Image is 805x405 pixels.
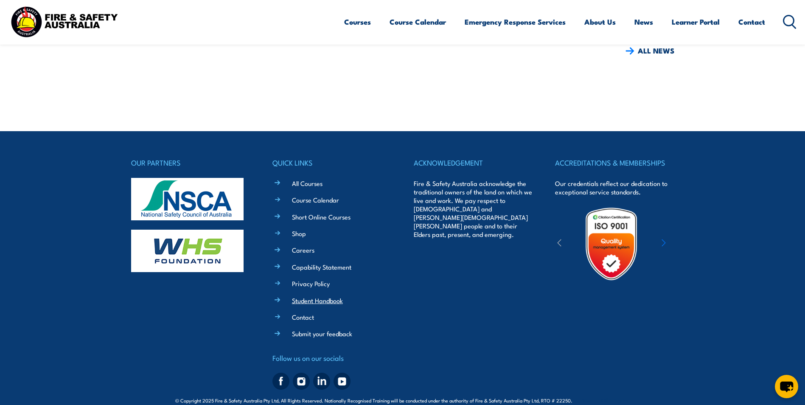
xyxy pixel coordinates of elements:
h4: ACCREDITATIONS & MEMBERSHIPS [555,157,674,169]
a: About Us [584,11,616,33]
a: Course Calendar [292,195,339,204]
a: KND Digital [600,396,630,404]
a: Student Handbook [292,296,343,305]
h4: OUR PARTNERS [131,157,250,169]
a: Contact [292,312,314,321]
button: chat-button [775,375,798,398]
a: Courses [344,11,371,33]
a: Shop [292,229,306,238]
a: Course Calendar [390,11,446,33]
img: ewpa-logo [649,229,723,259]
img: whs-logo-footer [131,230,244,272]
a: Contact [738,11,765,33]
a: ALL NEWS [131,43,674,59]
a: Capability Statement [292,262,351,271]
img: Untitled design (19) [574,207,648,281]
a: Careers [292,245,314,254]
h4: QUICK LINKS [272,157,391,169]
p: Fire & Safety Australia acknowledge the traditional owners of the land on which we live and work.... [414,179,533,239]
a: Emergency Response Services [465,11,566,33]
img: nsca-logo-footer [131,178,244,220]
a: All Courses [292,179,323,188]
p: Our credentials reflect our dedication to exceptional service standards. [555,179,674,196]
a: Privacy Policy [292,279,330,288]
span: Site: [582,397,630,404]
h4: ACKNOWLEDGEMENT [414,157,533,169]
a: Short Online Courses [292,212,351,221]
a: Submit your feedback [292,329,352,338]
a: News [634,11,653,33]
h4: Follow us on our socials [272,352,391,364]
span: © Copyright 2025 Fire & Safety Australia Pty Ltd, All Rights Reserved. Nationally Recognised Trai... [175,396,630,404]
a: Learner Portal [672,11,720,33]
